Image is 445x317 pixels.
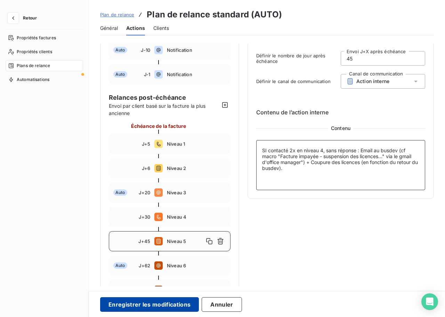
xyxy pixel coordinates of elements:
[139,214,150,220] span: J+30
[256,53,341,64] span: Définir le nombre de jour après échéance
[256,79,341,84] span: Définir le canal de communication
[167,190,226,195] span: Niveau 3
[109,102,219,117] span: Envoi par client basé sur la facture la plus ancienne
[109,93,219,102] span: Relances post-échéance
[167,72,226,77] span: Notification
[167,238,204,244] span: Niveau 5
[153,25,169,32] span: Clients
[6,13,42,24] button: Retour
[113,71,127,78] span: Auto
[139,190,150,195] span: J+20
[6,60,83,71] a: Plans de relance
[328,125,353,132] span: Contenu
[100,12,134,17] span: Plan de relance
[139,263,150,268] span: J+62
[202,297,242,312] button: Annuler
[141,47,150,53] span: J-10
[6,32,83,43] a: Propriétés factures
[100,25,118,32] span: Général
[138,238,150,244] span: J+45
[131,122,186,130] span: Échéance de la facture
[126,25,145,32] span: Actions
[167,165,226,171] span: Niveau 2
[142,141,150,147] span: J+5
[17,49,52,55] span: Propriétés clients
[256,108,425,116] h6: Contenu de l’action interne
[147,8,282,21] h3: Plan de relance standard (AUTO)
[23,16,37,20] span: Retour
[113,262,127,269] span: Auto
[17,35,56,41] span: Propriétés factures
[142,165,150,171] span: J+6
[17,63,50,69] span: Plans de relance
[100,11,134,18] a: Plan de relance
[6,46,83,57] a: Propriétés clients
[256,140,425,190] textarea: SI contacté 2x en niveau 4, sans réponse : Email au busdev (cf macro "Facture impayée - suspensio...
[421,293,438,310] div: Open Intercom Messenger
[167,141,226,147] span: Niveau 1
[144,72,150,77] span: J-1
[167,263,226,268] span: Niveau 6
[100,297,199,312] button: Enregistrer les modifications
[113,47,127,53] span: Auto
[167,214,226,220] span: Niveau 4
[17,76,49,83] span: Automatisations
[113,189,127,196] span: Auto
[167,47,226,53] span: Notification
[6,74,83,85] a: Automatisations
[356,79,389,84] span: Action interne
